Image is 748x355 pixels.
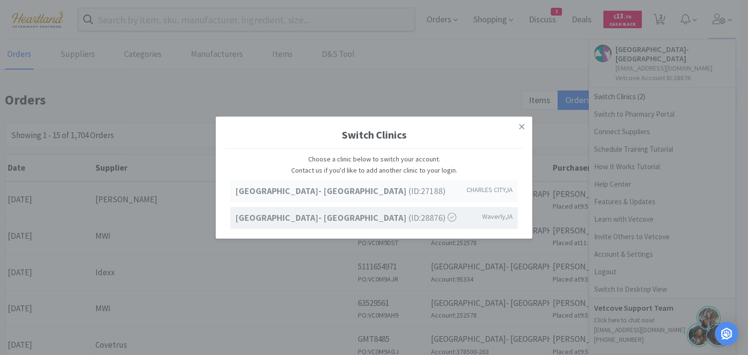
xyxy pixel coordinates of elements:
strong: [GEOGRAPHIC_DATA]- [GEOGRAPHIC_DATA] [235,185,409,196]
strong: [GEOGRAPHIC_DATA]- [GEOGRAPHIC_DATA] [235,212,409,223]
div: Open Intercom Messenger [715,322,738,345]
p: Choose a clinic below to switch your account. Contact us if you'd like to add another clinic to y... [230,154,518,176]
span: (ID: 27188 ) [235,184,446,198]
span: (ID: 28876 ) [235,211,456,225]
span: Waverly , IA [482,211,513,221]
h1: Switch Clinics [225,122,523,149]
span: CHARLES CITY , IA [467,184,513,195]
